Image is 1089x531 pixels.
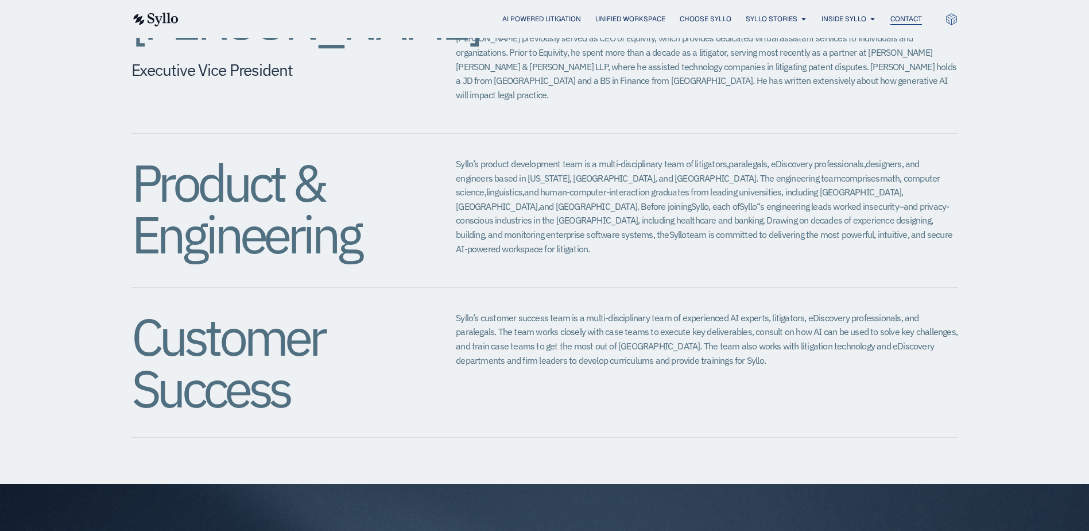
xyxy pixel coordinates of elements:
[486,186,524,198] span: linguistics,
[841,172,880,184] span: comprises
[456,229,952,255] span: team is committed to delivering the most powerful, intuitive, and secure AI-powered workspace for...
[201,14,922,25] div: Menu Toggle
[760,201,869,212] span: s engineering leads worked in
[131,60,410,80] h5: Executive Vice President​
[502,14,581,24] a: AI Powered Litigation
[456,311,958,368] p: Syllo’s customer success team is a multi-disciplinary team of experienced AI experts, litigators,...
[691,201,708,212] span: Syllo
[595,14,665,24] a: Unified Workspace
[456,186,903,212] span: and human-computer-interaction graduates from leading universities, including [GEOGRAPHIC_DATA], ...
[456,32,956,101] span: [PERSON_NAME] previously served as CEO of Equivity, which provides dedicated virtual assistant se...
[456,158,728,170] span: Syllo’s product development team is a multi-disciplinary team of litigators,
[821,14,866,24] a: Inside Syllo
[728,158,865,170] span: paralegals, eDiscovery professionals,
[680,14,731,24] a: Choose Syllo
[746,14,797,24] a: Syllo Stories
[669,229,687,240] span: Syllo
[456,201,949,240] span: and privacy-conscious industries in the [GEOGRAPHIC_DATA], including healthcare and banking. Draw...
[899,201,904,212] span: –
[540,201,691,212] span: and [GEOGRAPHIC_DATA]. Before joining
[758,201,760,212] span: ‘
[708,201,739,212] span: , each of
[890,14,922,24] a: Contact
[456,158,919,184] span: designers, and engineers based in [US_STATE], [GEOGRAPHIC_DATA], and [GEOGRAPHIC_DATA]. The engin...
[131,13,179,26] img: syllo
[131,311,410,414] h2: Customer Success
[131,157,410,260] h2: Product & Engineering
[201,14,922,25] nav: Menu
[757,201,758,212] span: ‘
[869,201,899,212] span: security
[739,201,757,212] span: Syllo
